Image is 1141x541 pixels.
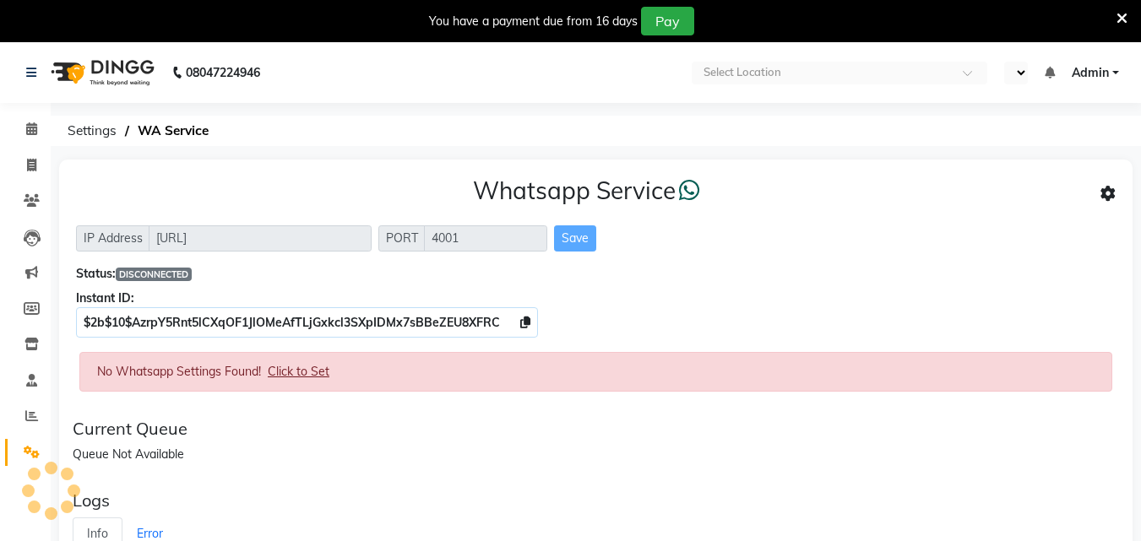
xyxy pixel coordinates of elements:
div: Instant ID: [76,289,1116,307]
div: Queue Not Available [73,446,1119,463]
span: No Whatsapp Settings Found! [97,364,261,379]
div: You have a payment due from 16 days [429,13,638,30]
div: Logs [73,490,1119,511]
h3: Whatsapp Service [473,176,700,205]
div: Select Location [704,64,781,81]
span: IP Address [76,225,150,252]
span: $2b$10$AzrpY5Rnt5lCXqOF1JlOMeAfTLjGxkcl3SXpIDMx7sBBeZEU8XFRC [84,315,500,330]
span: Settings [59,116,125,146]
div: Status: [76,265,1116,283]
span: DISCONNECTED [116,268,192,281]
button: Pay [641,7,694,35]
span: WA Service [129,116,217,146]
img: logo [43,49,159,96]
span: Admin [1072,64,1109,82]
input: Sizing example input [149,225,372,252]
span: Click to Set [268,364,329,379]
b: 08047224946 [186,49,260,96]
div: Current Queue [73,419,1119,439]
span: PORT [378,225,426,252]
input: Sizing example input [424,225,547,252]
